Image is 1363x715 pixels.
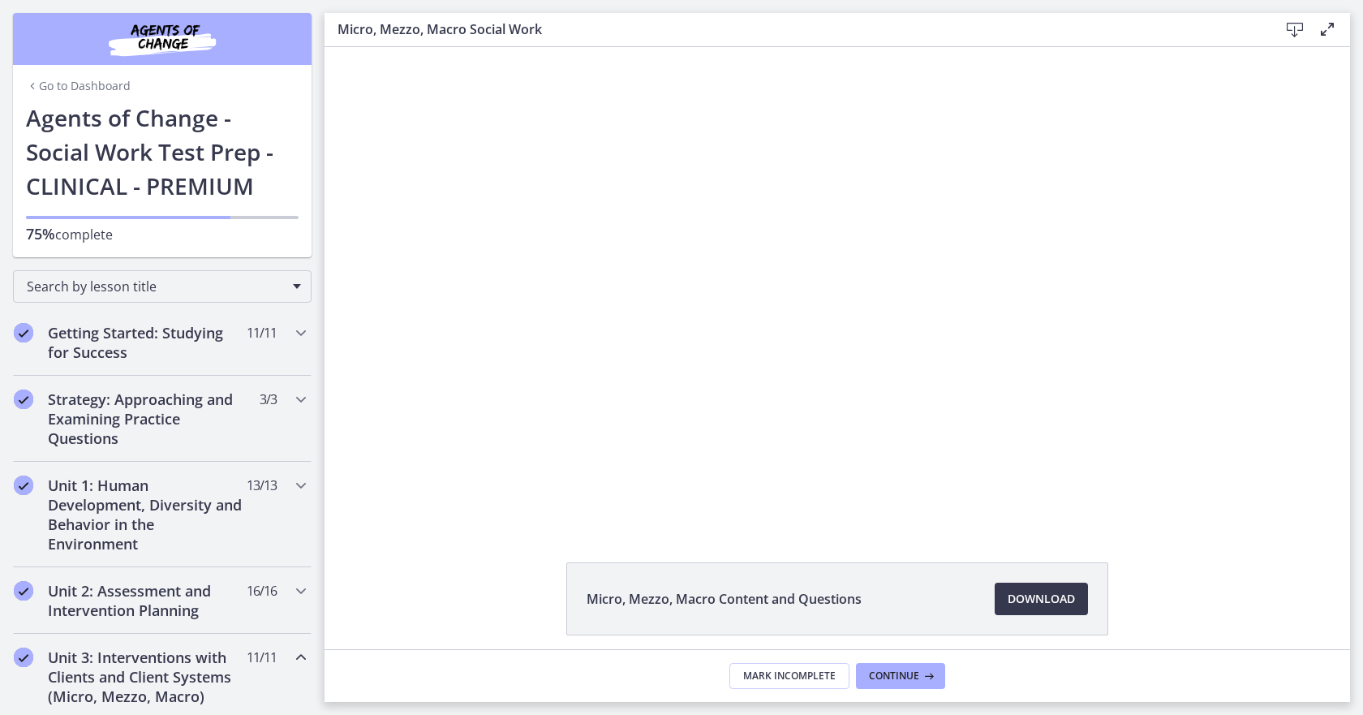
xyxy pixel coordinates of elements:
span: 3 / 3 [260,390,277,409]
span: 11 / 11 [247,648,277,667]
h2: Unit 3: Interventions with Clients and Client Systems (Micro, Mezzo, Macro) [48,648,246,706]
i: Completed [14,390,33,409]
h2: Getting Started: Studying for Success [48,323,246,362]
h2: Strategy: Approaching and Examining Practice Questions [48,390,246,448]
span: 16 / 16 [247,581,277,601]
span: Mark Incomplete [743,670,836,683]
a: Go to Dashboard [26,78,131,94]
span: 11 / 11 [247,323,277,342]
p: complete [26,224,299,244]
div: Search by lesson title [13,270,312,303]
h2: Unit 2: Assessment and Intervention Planning [48,581,246,620]
img: Agents of Change [65,19,260,58]
a: Download [995,583,1088,615]
button: Mark Incomplete [729,663,849,689]
span: 75% [26,224,55,243]
i: Completed [14,648,33,667]
iframe: Video Lesson [325,47,1350,525]
h3: Micro, Mezzo, Macro Social Work [338,19,1253,39]
i: Completed [14,323,33,342]
span: Micro, Mezzo, Macro Content and Questions [587,589,862,609]
span: Continue [869,670,919,683]
button: Continue [856,663,945,689]
i: Completed [14,476,33,495]
h2: Unit 1: Human Development, Diversity and Behavior in the Environment [48,476,246,553]
h1: Agents of Change - Social Work Test Prep - CLINICAL - PREMIUM [26,101,299,203]
span: 13 / 13 [247,476,277,495]
i: Completed [14,581,33,601]
span: Download [1008,589,1075,609]
span: Search by lesson title [27,278,285,295]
